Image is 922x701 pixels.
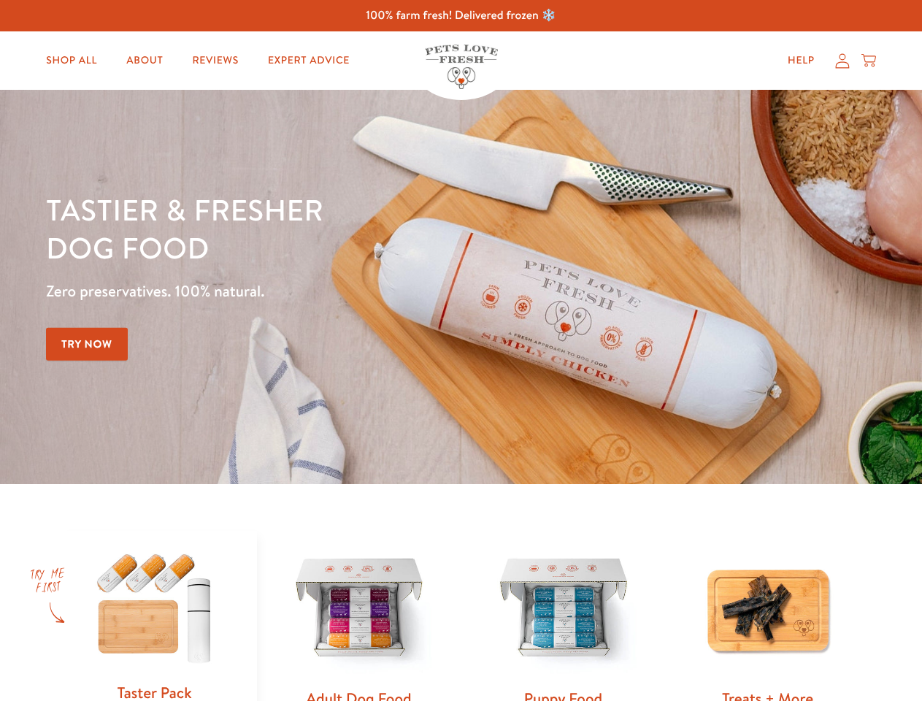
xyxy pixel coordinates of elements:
a: About [115,46,174,75]
p: Zero preservatives. 100% natural. [46,278,599,304]
a: Try Now [46,328,128,361]
img: Pets Love Fresh [425,45,498,89]
a: Shop All [34,46,109,75]
h1: Tastier & fresher dog food [46,191,599,267]
a: Help [776,46,826,75]
a: Reviews [180,46,250,75]
a: Expert Advice [256,46,361,75]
